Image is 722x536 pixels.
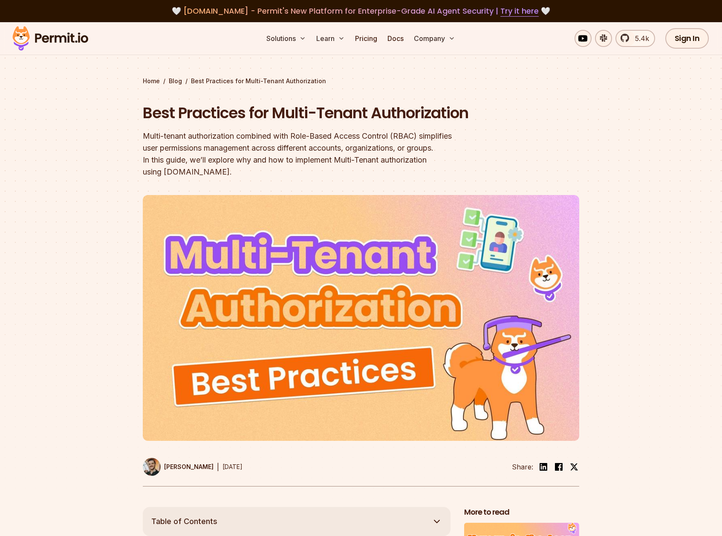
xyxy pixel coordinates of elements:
img: Best Practices for Multi-Tenant Authorization [143,195,579,441]
img: twitter [570,463,578,471]
div: / / [143,77,579,85]
a: Docs [384,30,407,47]
div: 🤍 🤍 [20,5,702,17]
div: Multi-tenant authorization combined with Role-Based Access Control (RBAC) simplifies user permiss... [143,130,470,178]
button: Table of Contents [143,507,451,536]
span: Table of Contents [151,516,217,527]
img: linkedin [538,462,549,472]
span: 5.4k [630,33,649,44]
img: facebook [554,462,564,472]
h2: More to read [464,507,579,518]
a: Sign In [665,28,709,49]
li: Share: [512,462,533,472]
img: Daniel Bass [143,458,161,476]
p: [PERSON_NAME] [164,463,214,471]
button: Learn [313,30,348,47]
a: Blog [169,77,182,85]
span: [DOMAIN_NAME] - Permit's New Platform for Enterprise-Grade AI Agent Security | [183,6,539,16]
a: Try it here [500,6,539,17]
a: Pricing [352,30,381,47]
div: | [217,462,219,472]
time: [DATE] [222,463,243,470]
a: Home [143,77,160,85]
a: [PERSON_NAME] [143,458,214,476]
button: Company [410,30,459,47]
a: 5.4k [615,30,655,47]
h1: Best Practices for Multi-Tenant Authorization [143,102,470,124]
img: Permit logo [9,24,92,53]
button: Solutions [263,30,309,47]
